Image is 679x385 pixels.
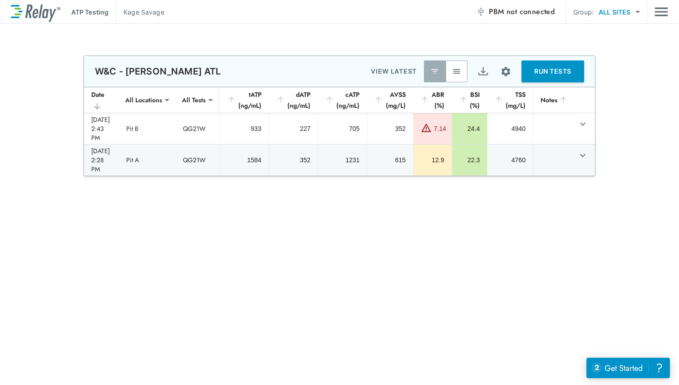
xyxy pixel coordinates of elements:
[507,6,555,17] span: not connected
[119,91,168,109] div: All Locations
[430,67,439,76] img: Latest
[575,148,590,163] button: expand row
[494,60,518,84] button: Site setup
[494,89,526,111] div: TSS (mg/L)
[95,66,221,77] p: W&C - [PERSON_NAME] ATL
[421,155,444,165] div: 12.9
[421,122,432,133] img: Warning
[522,60,584,82] button: RUN TESTS
[11,2,60,22] img: LuminUltra Relay
[489,5,555,18] span: PBM
[374,155,406,165] div: 615
[495,155,526,165] div: 4760
[227,155,261,165] div: 1584
[276,89,310,111] div: dATP (ng/mL)
[84,87,119,113] th: Date
[573,7,594,17] p: Group:
[119,113,176,144] td: Pit B
[495,124,526,133] div: 4940
[325,124,359,133] div: 705
[91,146,112,174] div: [DATE] 2:28 PM
[575,116,590,132] button: expand row
[459,89,480,111] div: BSI (%)
[91,115,112,142] div: [DATE] 2:43 PM
[472,3,558,21] button: PBM not connected
[119,145,176,175] td: Pit A
[477,66,489,77] img: Export Icon
[71,7,108,17] p: ATP Testing
[227,124,261,133] div: 933
[176,113,220,144] td: QG21W
[586,358,670,378] iframe: Resource center
[371,66,417,77] p: VIEW LATEST
[374,124,406,133] div: 352
[452,67,461,76] img: View All
[123,7,164,17] p: Kage Savage
[276,124,310,133] div: 227
[476,7,485,16] img: Offline Icon
[434,124,446,133] div: 7.14
[325,155,359,165] div: 1231
[176,145,220,175] td: QG21W
[654,3,668,20] img: Drawer Icon
[459,124,480,133] div: 24.4
[325,89,359,111] div: cATP (ng/mL)
[459,155,480,165] div: 22.3
[654,3,668,20] button: Main menu
[176,91,212,109] div: All Tests
[374,89,406,111] div: AVSS (mg/L)
[276,155,310,165] div: 352
[500,66,512,77] img: Settings Icon
[227,89,261,111] div: tATP (ng/mL)
[541,95,568,105] div: Notes
[84,87,595,176] table: sticky table
[420,89,444,111] div: ABR (%)
[472,60,494,82] button: Export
